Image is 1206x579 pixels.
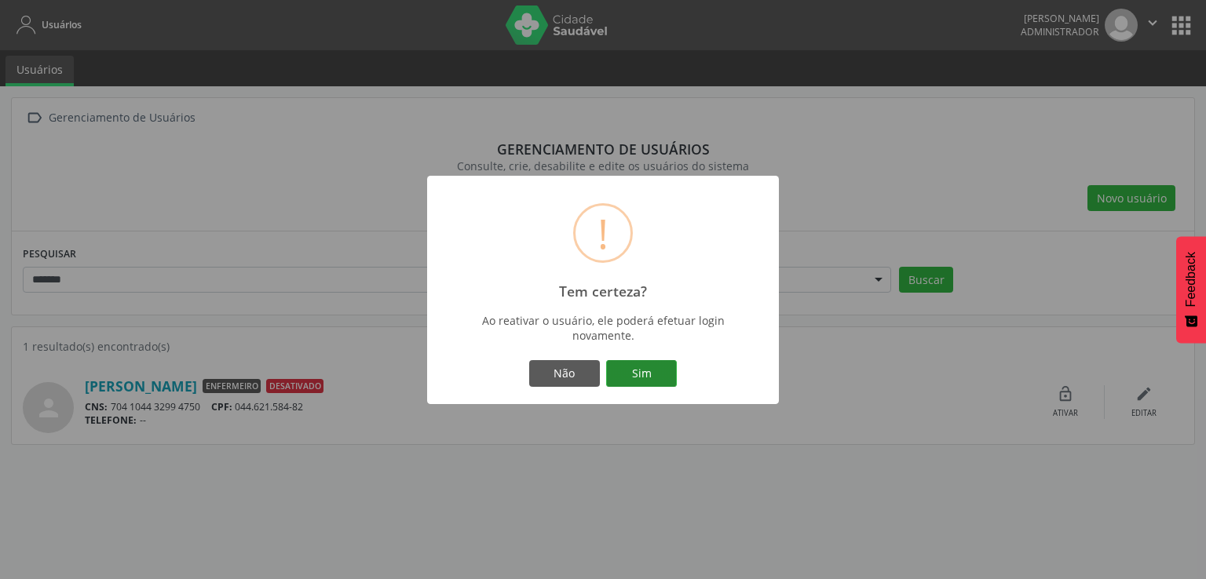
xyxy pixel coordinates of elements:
button: Não [529,360,600,387]
div: Ao reativar o usuário, ele poderá efetuar login novamente. [459,313,747,343]
button: Sim [606,360,677,387]
h2: Tem certeza? [559,283,647,300]
span: Feedback [1184,252,1198,307]
button: Feedback - Mostrar pesquisa [1176,236,1206,343]
div: ! [598,206,608,260]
